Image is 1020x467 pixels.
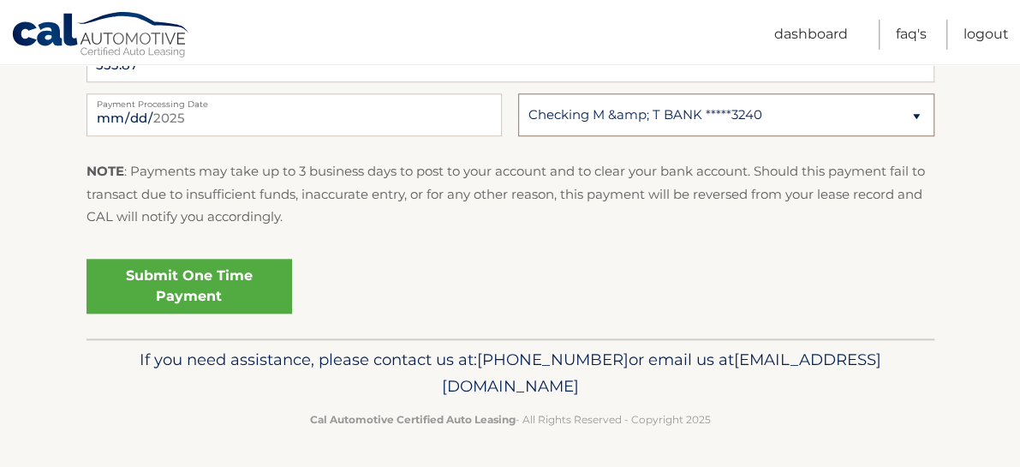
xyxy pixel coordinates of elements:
[896,20,927,50] a: FAQ's
[98,410,923,428] p: - All Rights Reserved - Copyright 2025
[11,11,191,61] a: Cal Automotive
[86,163,124,179] strong: NOTE
[98,346,923,401] p: If you need assistance, please contact us at: or email us at
[310,413,516,426] strong: Cal Automotive Certified Auto Leasing
[86,93,502,136] input: Payment Date
[774,20,848,50] a: Dashboard
[86,259,292,314] a: Submit One Time Payment
[86,160,934,228] p: : Payments may take up to 3 business days to post to your account and to clear your bank account....
[86,93,502,107] label: Payment Processing Date
[477,350,629,369] span: [PHONE_NUMBER]
[963,20,1009,50] a: Logout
